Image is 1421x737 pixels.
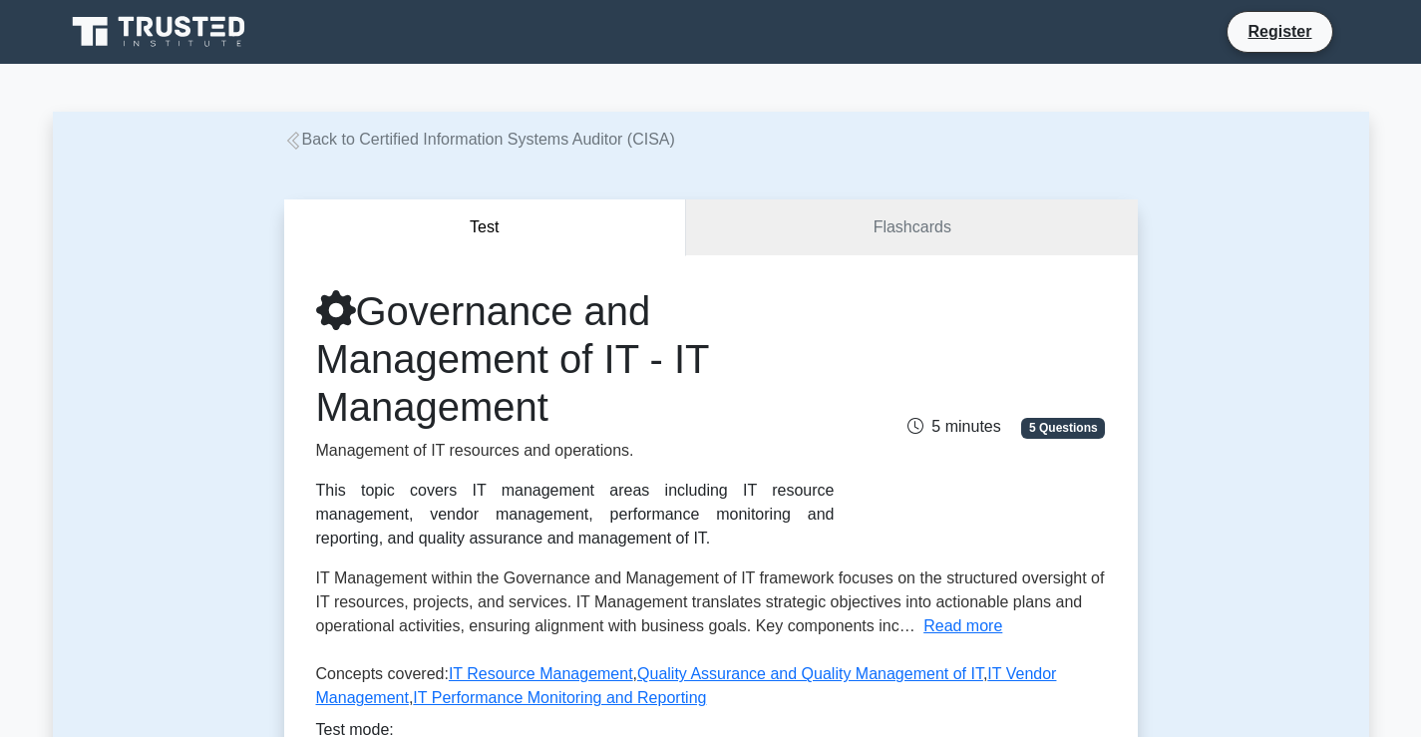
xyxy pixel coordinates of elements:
[907,418,1000,435] span: 5 minutes
[637,665,983,682] a: Quality Assurance and Quality Management of IT
[923,614,1002,638] button: Read more
[316,662,1106,718] p: Concepts covered: , , ,
[284,131,675,148] a: Back to Certified Information Systems Auditor (CISA)
[1021,418,1105,438] span: 5 Questions
[284,199,687,256] button: Test
[449,665,633,682] a: IT Resource Management
[413,689,706,706] a: IT Performance Monitoring and Reporting
[1236,19,1323,44] a: Register
[316,439,835,463] p: Management of IT resources and operations.
[316,569,1105,634] span: IT Management within the Governance and Management of IT framework focuses on the structured over...
[316,287,835,431] h1: Governance and Management of IT - IT Management
[316,479,835,551] div: This topic covers IT management areas including IT resource management, vendor management, perfor...
[686,199,1137,256] a: Flashcards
